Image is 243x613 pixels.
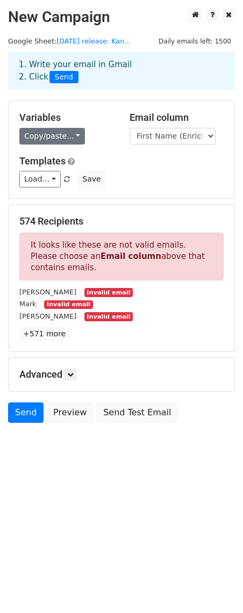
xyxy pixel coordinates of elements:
h5: Email column [130,112,224,124]
button: Save [77,171,105,187]
span: Send [49,71,78,84]
a: Templates [19,155,66,167]
a: Daily emails left: 1500 [155,37,235,45]
a: Send Test Email [96,402,178,423]
strong: Email column [101,251,161,261]
a: Load... [19,171,61,187]
a: +571 more [19,327,69,341]
h2: New Campaign [8,8,235,26]
a: Preview [46,402,94,423]
small: Invalid email [84,312,133,321]
h5: Variables [19,112,113,124]
span: Daily emails left: 1500 [155,35,235,47]
h5: Advanced [19,369,224,380]
small: [PERSON_NAME] [19,312,76,320]
a: Copy/paste... [19,128,85,145]
small: Invalid email [84,288,133,297]
a: [DATE] release: Kan... [56,37,131,45]
iframe: Chat Widget [189,561,243,613]
small: Mark [19,300,36,308]
h5: 574 Recipients [19,215,224,227]
small: Invalid email [44,300,92,309]
small: Google Sheet: [8,37,131,45]
small: [PERSON_NAME] [19,288,76,296]
p: It looks like these are not valid emails. Please choose an above that contains emails. [19,233,224,280]
a: Send [8,402,44,423]
div: 1. Write your email in Gmail 2. Click [11,59,232,83]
